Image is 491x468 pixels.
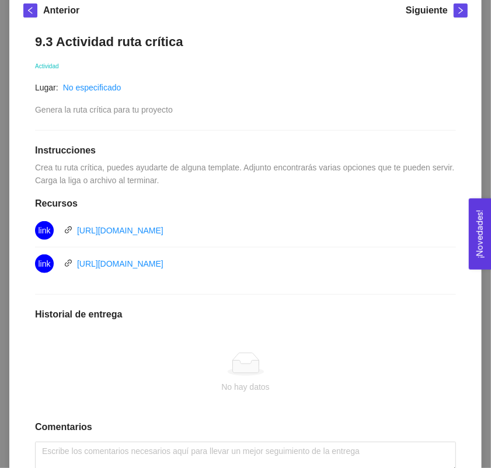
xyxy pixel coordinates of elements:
[64,259,72,267] span: link
[35,81,58,94] article: Lugar:
[44,380,447,393] div: No hay datos
[38,254,50,273] span: link
[24,6,37,15] span: left
[23,4,37,18] button: left
[35,34,456,50] h1: 9.3 Actividad ruta crítica
[77,226,163,235] a: [URL][DOMAIN_NAME]
[406,4,448,18] h5: Siguiente
[35,145,456,156] h1: Instrucciones
[64,226,72,234] span: link
[35,198,456,209] h1: Recursos
[35,309,456,320] h1: Historial de entrega
[469,198,491,270] button: Open Feedback Widget
[38,221,50,240] span: link
[43,4,79,18] h5: Anterior
[454,4,468,18] button: right
[35,163,457,185] span: Crea tu ruta crítica, puedes ayudarte de alguna template. Adjunto encontrarás varias opciones que...
[35,421,456,433] h1: Comentarios
[63,83,121,92] a: No especificado
[35,63,59,69] span: Actividad
[77,259,163,268] a: [URL][DOMAIN_NAME]
[35,105,173,114] span: Genera la ruta crítica para tu proyecto
[454,6,467,15] span: right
